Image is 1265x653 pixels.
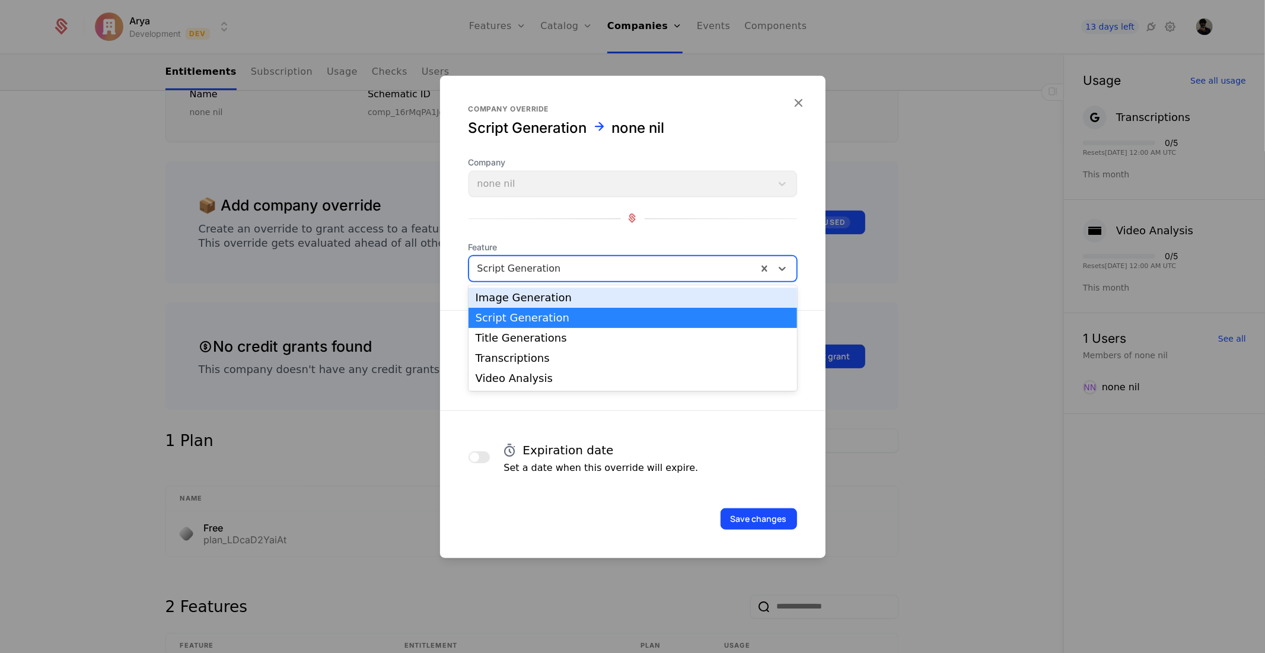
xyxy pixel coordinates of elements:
[476,373,790,384] div: Video Analysis
[476,292,790,303] div: Image Generation
[504,460,699,474] p: Set a date when this override will expire.
[469,118,587,137] div: Script Generation
[721,508,797,529] button: Save changes
[476,333,790,343] div: Title Generations
[469,241,797,253] span: Feature
[476,353,790,364] div: Transcriptions
[523,441,614,458] h4: Expiration date
[469,156,797,168] span: Company
[612,118,665,137] div: none nil
[469,104,797,113] div: Company override
[476,313,790,323] div: Script Generation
